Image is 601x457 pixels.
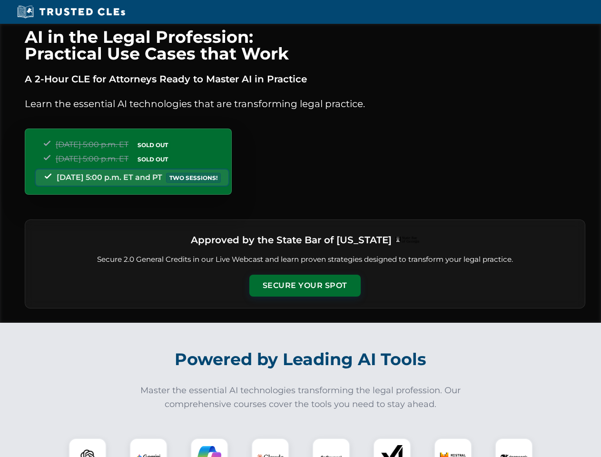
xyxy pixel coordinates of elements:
[134,140,171,150] span: SOLD OUT
[134,384,467,411] p: Master the essential AI technologies transforming the legal profession. Our comprehensive courses...
[25,96,585,111] p: Learn the essential AI technologies that are transforming legal practice.
[134,154,171,164] span: SOLD OUT
[25,71,585,87] p: A 2-Hour CLE for Attorneys Ready to Master AI in Practice
[25,29,585,62] h1: AI in the Legal Profession: Practical Use Cases that Work
[56,154,128,163] span: [DATE] 5:00 p.m. ET
[14,5,128,19] img: Trusted CLEs
[249,275,361,297] button: Secure Your Spot
[395,237,419,243] img: Logo
[37,254,573,265] p: Secure 2.0 General Credits in our Live Webcast and learn proven strategies designed to transform ...
[37,343,564,376] h2: Powered by Leading AI Tools
[56,140,128,149] span: [DATE] 5:00 p.m. ET
[191,231,392,248] h3: Approved by the State Bar of [US_STATE]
